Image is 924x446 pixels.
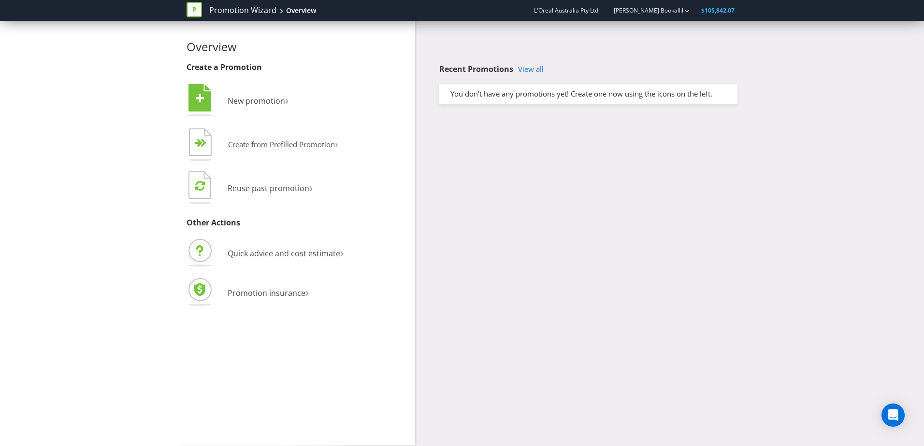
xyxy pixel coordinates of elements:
tspan:  [195,180,205,191]
span: Recent Promotions [439,64,513,74]
div: You don't have any promotions yet! Create one now using the icons on the left. [443,89,734,99]
span: › [305,284,309,300]
span: › [285,92,289,108]
span: Create from Prefilled Promotion [228,139,335,149]
span: › [340,244,344,260]
div: Open Intercom Messenger [881,404,905,427]
div: Overview [286,6,316,15]
a: View all [518,65,544,73]
span: $105,842.07 [701,6,735,14]
h3: Create a Promotion [187,63,408,72]
tspan:  [201,139,207,148]
span: › [309,179,313,195]
tspan:  [196,93,204,104]
span: L'Oreal Australia Pty Ltd [534,6,598,14]
button: Create from Prefilled Promotion› [187,126,339,165]
h3: Other Actions [187,219,408,227]
span: Reuse past promotion [228,183,309,194]
span: New promotion [228,96,285,106]
a: Promotion Wizard [209,5,276,16]
span: › [335,136,338,151]
h2: Overview [187,41,408,53]
a: Quick advice and cost estimate› [187,248,344,259]
span: Quick advice and cost estimate [228,248,340,259]
a: [PERSON_NAME] Bookallil [604,6,683,14]
span: Promotion insurance [228,288,305,298]
a: Promotion insurance› [187,288,309,298]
